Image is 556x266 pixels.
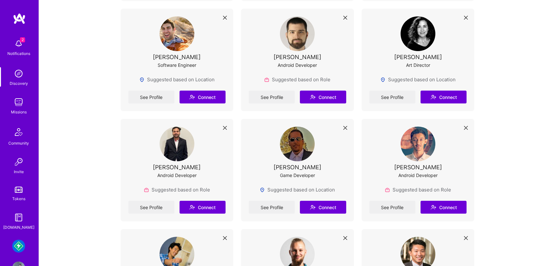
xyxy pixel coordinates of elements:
[343,16,347,20] i: icon Close
[401,127,435,161] img: User Avatar
[153,54,201,60] div: [PERSON_NAME]
[280,172,315,179] div: Game Developer
[431,94,436,100] i: icon Connect
[12,67,25,80] img: discovery
[139,76,215,83] div: Suggested based on Location
[343,236,347,240] i: icon Close
[273,164,321,171] div: [PERSON_NAME]
[189,204,195,210] i: icon Connect
[464,16,468,20] i: icon Close
[260,186,335,193] div: Suggested based on Location
[11,109,27,115] div: Missions
[160,16,194,51] img: User Avatar
[153,164,201,171] div: [PERSON_NAME]
[180,201,226,214] button: Connect
[310,94,316,100] i: icon Connect
[11,240,27,253] a: Mudflap: Fintech for Trucking
[13,13,26,24] img: logo
[10,80,28,87] div: Discovery
[421,91,467,103] button: Connect
[464,236,468,240] i: icon Close
[369,201,415,214] a: See Profile
[264,77,269,82] img: Role icon
[406,62,430,68] div: Art Director
[189,94,195,100] i: icon Connect
[394,164,442,171] div: [PERSON_NAME]
[158,62,196,68] div: Software Engineer
[12,155,25,168] img: Invite
[369,91,415,103] a: See Profile
[260,187,265,192] img: Locations icon
[7,50,30,57] div: Notifications
[3,224,34,231] div: [DOMAIN_NAME]
[12,211,25,224] img: guide book
[380,76,456,83] div: Suggested based on Location
[310,204,316,210] i: icon Connect
[380,77,385,82] img: Locations icon
[278,62,317,68] div: Android Developer
[12,96,25,109] img: teamwork
[273,54,321,60] div: [PERSON_NAME]
[20,37,25,42] span: 2
[12,240,25,253] img: Mudflap: Fintech for Trucking
[464,126,468,130] i: icon Close
[300,201,346,214] button: Connect
[385,187,390,192] img: Role icon
[128,91,174,103] a: See Profile
[180,91,226,103] button: Connect
[144,187,149,192] img: Role icon
[264,76,330,83] div: Suggested based on Role
[385,186,451,193] div: Suggested based on Role
[144,186,210,193] div: Suggested based on Role
[157,172,197,179] div: Android Developer
[249,91,295,103] a: See Profile
[280,16,315,51] img: User Avatar
[300,91,346,103] button: Connect
[223,236,227,240] i: icon Close
[11,124,26,140] img: Community
[398,172,438,179] div: Android Developer
[223,126,227,130] i: icon Close
[249,201,295,214] a: See Profile
[128,201,174,214] a: See Profile
[12,195,25,202] div: Tokens
[12,37,25,50] img: bell
[431,204,436,210] i: icon Connect
[8,140,29,146] div: Community
[14,168,24,175] div: Invite
[280,127,315,161] img: User Avatar
[139,77,144,82] img: Locations icon
[223,16,227,20] i: icon Close
[401,16,435,51] img: User Avatar
[343,126,347,130] i: icon Close
[160,127,194,161] img: User Avatar
[15,187,23,193] img: tokens
[394,54,442,60] div: [PERSON_NAME]
[421,201,467,214] button: Connect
